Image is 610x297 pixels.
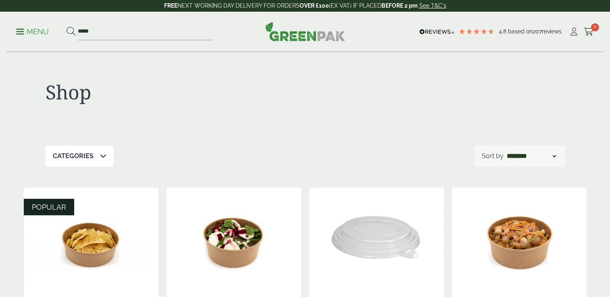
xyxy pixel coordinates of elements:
h1: Shop [46,80,305,104]
img: Clear Domed Lid - Fits 750ml-0 [309,188,444,288]
span: 4.8 [499,28,508,35]
a: 0 [584,26,594,38]
span: 207 [533,28,542,35]
strong: BEFORE 2 pm [381,2,418,9]
i: Cart [584,28,594,36]
img: Kraft Bowl 750ml with Goats Cheese Salad Open [167,188,301,288]
span: 0 [591,23,599,31]
i: My Account [569,28,579,36]
span: Based on [508,28,533,35]
select: Shop order [505,151,558,161]
strong: FREE [164,2,177,9]
p: Categories [53,151,94,161]
img: Kraft Bowl 500ml with Nachos [24,188,158,288]
img: Kraft Bowl 1090ml with Prawns and Rice [452,188,587,288]
span: reviews [542,28,562,35]
a: See T&C's [419,2,446,9]
p: Sort by [482,151,504,161]
div: 4.79 Stars [458,28,495,35]
img: REVIEWS.io [419,29,454,35]
strong: OVER £100 [300,2,329,9]
p: Menu [16,27,49,37]
span: POPULAR [32,203,66,211]
img: GreenPak Supplies [265,22,345,41]
a: Menu [16,27,49,35]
